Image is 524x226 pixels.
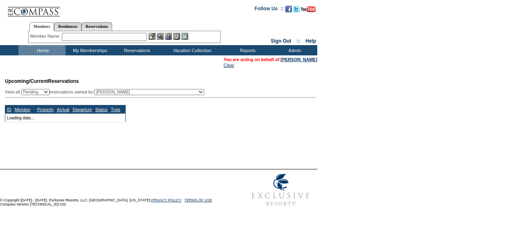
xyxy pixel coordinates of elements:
[111,107,120,112] a: Type
[224,57,317,62] span: You are acting on behalf of:
[72,107,92,112] a: Departure
[37,107,54,112] a: Property
[57,107,69,112] a: Arrival
[30,33,62,40] div: Member Name:
[285,8,292,13] a: Become our fan on Facebook
[18,45,65,55] td: Home
[160,45,223,55] td: Vacation Collection
[165,33,172,40] img: Impersonate
[81,22,112,31] a: Reservations
[301,8,316,13] a: Subscribe to our YouTube Channel
[151,198,181,202] a: PRIVACY POLICY
[224,63,234,68] a: Clear
[281,57,317,62] a: [PERSON_NAME]
[297,38,300,44] span: ::
[65,45,113,55] td: My Memberships
[15,107,31,112] a: Member
[173,33,180,40] img: Reservations
[255,5,284,15] td: Follow Us ::
[29,22,54,31] a: Members
[293,6,300,12] img: Follow us on Twitter
[113,45,160,55] td: Reservations
[5,89,208,95] div: View all: reservations owned by:
[185,198,212,202] a: TERMS OF USE
[270,45,317,55] td: Admin
[7,107,11,112] a: ID
[285,6,292,12] img: Become our fan on Facebook
[271,38,291,44] a: Sign Out
[157,33,164,40] img: View
[244,169,317,210] img: Exclusive Resorts
[223,45,270,55] td: Reports
[293,8,300,13] a: Follow us on Twitter
[5,114,126,122] td: Loading data...
[181,33,188,40] img: b_calculator.gif
[5,78,48,84] span: Upcoming/Current
[5,78,79,84] span: Reservations
[305,38,316,44] a: Help
[95,107,108,112] a: Status
[301,6,316,12] img: Subscribe to our YouTube Channel
[54,22,81,31] a: Residences
[149,33,156,40] img: b_edit.gif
